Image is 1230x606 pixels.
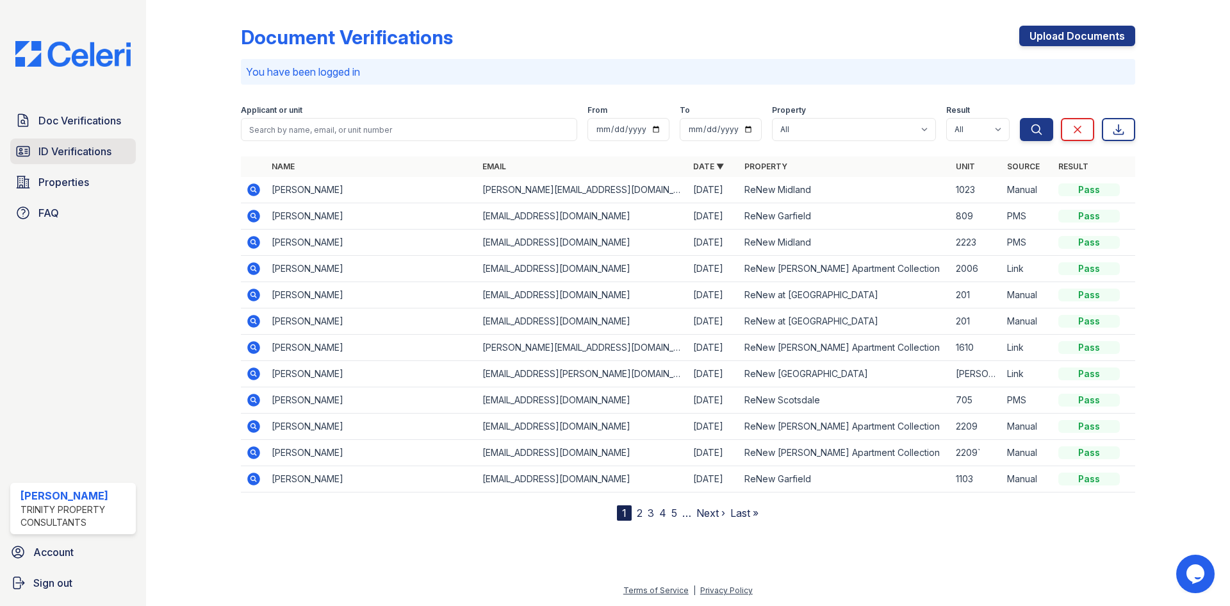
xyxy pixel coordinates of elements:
div: Trinity Property Consultants [20,503,131,529]
span: Doc Verifications [38,113,121,128]
td: [PERSON_NAME] [266,230,477,256]
td: [EMAIL_ADDRESS][DOMAIN_NAME] [477,230,688,256]
span: FAQ [38,205,59,221]
td: [EMAIL_ADDRESS][DOMAIN_NAME] [477,414,688,440]
td: [PERSON_NAME] [266,414,477,440]
div: Pass [1058,367,1120,380]
td: [PERSON_NAME] [266,203,477,230]
td: [PERSON_NAME][EMAIL_ADDRESS][DOMAIN_NAME] [477,177,688,203]
td: Manual [1002,414,1053,440]
td: [EMAIL_ADDRESS][DOMAIN_NAME] [477,466,688,492]
td: 201 [951,308,1002,335]
td: Manual [1002,440,1053,466]
td: Manual [1002,177,1053,203]
td: Manual [1002,466,1053,492]
td: 809 [951,203,1002,230]
td: [EMAIL_ADDRESS][DOMAIN_NAME] [477,387,688,414]
td: ReNew [PERSON_NAME] Apartment Collection [739,440,950,466]
td: ReNew [PERSON_NAME] Apartment Collection [739,335,950,361]
td: [PERSON_NAME] [266,256,477,282]
label: Property [772,105,806,115]
td: [PERSON_NAME] 1A-103 [951,361,1002,387]
td: Link [1002,256,1053,282]
td: [DATE] [688,361,739,387]
td: [DATE] [688,335,739,361]
span: Properties [38,174,89,190]
a: ID Verifications [10,139,136,164]
a: Result [1058,162,1088,171]
div: Pass [1058,394,1120,407]
td: ReNew [PERSON_NAME] Apartment Collection [739,256,950,282]
td: [DATE] [688,256,739,282]
td: [PERSON_NAME] [266,387,477,414]
td: PMS [1002,230,1053,256]
a: Date ▼ [693,162,724,171]
td: [EMAIL_ADDRESS][DOMAIN_NAME] [477,282,688,308]
div: Pass [1058,315,1120,328]
td: ReNew Midland [739,230,950,256]
div: [PERSON_NAME] [20,488,131,503]
div: Pass [1058,210,1120,223]
label: To [680,105,690,115]
td: 201 [951,282,1002,308]
a: Next › [696,507,725,519]
iframe: chat widget [1176,555,1217,593]
td: [DATE] [688,440,739,466]
a: Upload Documents [1019,26,1135,46]
td: PMS [1002,387,1053,414]
td: [EMAIL_ADDRESS][DOMAIN_NAME] [477,440,688,466]
div: Pass [1058,420,1120,433]
td: 1103 [951,466,1002,492]
a: Name [272,162,295,171]
div: Pass [1058,289,1120,301]
td: [PERSON_NAME] [266,282,477,308]
td: [EMAIL_ADDRESS][PERSON_NAME][DOMAIN_NAME] [477,361,688,387]
a: Email [482,162,506,171]
div: | [693,585,696,595]
td: Link [1002,361,1053,387]
a: Unit [956,162,975,171]
td: [PERSON_NAME] [266,466,477,492]
td: ReNew Midland [739,177,950,203]
a: Terms of Service [623,585,689,595]
a: Account [5,539,141,565]
div: Pass [1058,183,1120,196]
a: Properties [10,169,136,195]
input: Search by name, email, or unit number [241,118,577,141]
td: 1023 [951,177,1002,203]
div: 1 [617,505,632,521]
td: [DATE] [688,387,739,414]
td: [PERSON_NAME] [266,361,477,387]
td: [PERSON_NAME] [266,308,477,335]
p: You have been logged in [246,64,1130,80]
td: [PERSON_NAME] [266,335,477,361]
div: Document Verifications [241,26,453,49]
span: Sign out [33,575,72,591]
span: … [682,505,691,521]
a: Source [1007,162,1040,171]
a: Property [744,162,787,171]
td: [DATE] [688,308,739,335]
label: From [587,105,607,115]
a: FAQ [10,200,136,226]
td: 2006 [951,256,1002,282]
a: Privacy Policy [700,585,753,595]
td: [DATE] [688,230,739,256]
td: [PERSON_NAME] [266,177,477,203]
td: [EMAIL_ADDRESS][DOMAIN_NAME] [477,256,688,282]
a: Sign out [5,570,141,596]
a: 3 [648,507,654,519]
span: ID Verifications [38,144,111,159]
div: Pass [1058,236,1120,249]
div: Pass [1058,446,1120,459]
a: 4 [659,507,666,519]
a: Doc Verifications [10,108,136,133]
div: Pass [1058,262,1120,275]
td: [EMAIL_ADDRESS][DOMAIN_NAME] [477,203,688,230]
td: 2209 [951,414,1002,440]
a: Last » [730,507,758,519]
td: Link [1002,335,1053,361]
td: ReNew Scotsdale [739,387,950,414]
td: 2209` [951,440,1002,466]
